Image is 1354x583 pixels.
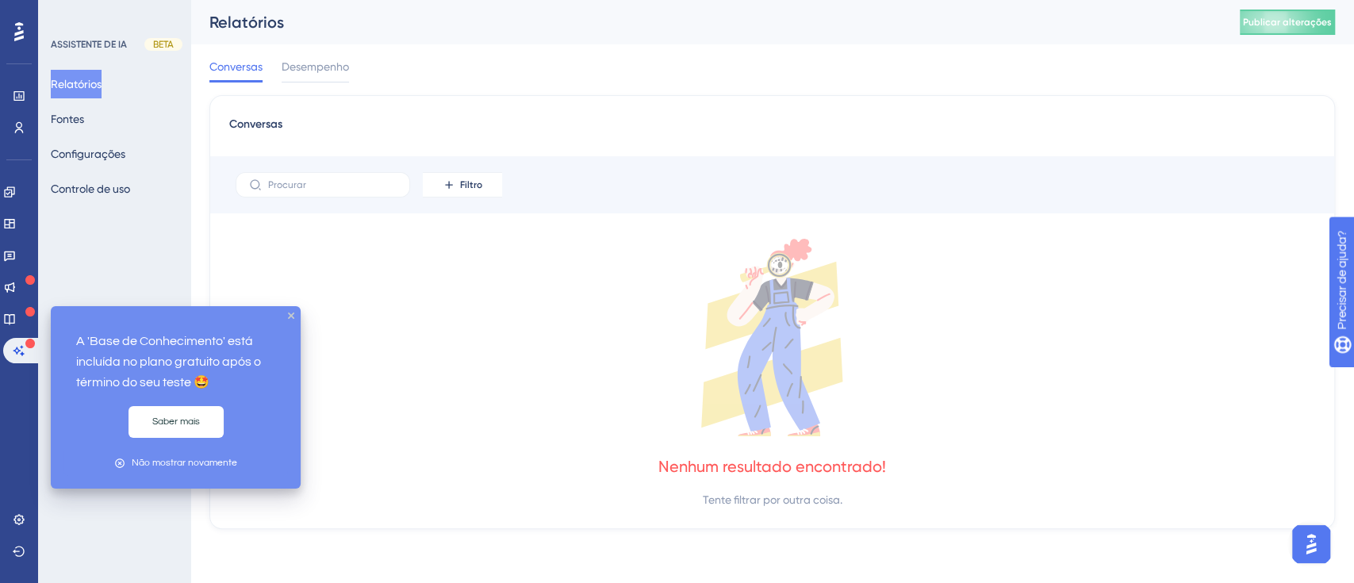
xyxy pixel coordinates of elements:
font: Fontes [51,113,84,125]
font: A 'Base de Conhecimento' está incluída no plano gratuito após o término do seu teste 🤩 [76,335,263,389]
font: Não mostrar novamente [132,458,237,468]
button: Fontes [51,105,84,133]
button: Publicar alterações [1240,10,1335,35]
font: Precisar de ajuda? [37,7,136,19]
button: Configurações [51,140,125,168]
button: Saber mais [128,406,224,438]
font: Tente filtrar por outra coisa. [703,493,842,506]
button: Relatórios [51,70,102,98]
font: Filtro [460,179,482,190]
font: Configurações [51,148,125,160]
div: fechar dica de ferramenta [288,313,294,319]
font: Relatórios [209,13,284,32]
font: Saber mais [152,416,200,427]
font: Relatórios [51,78,102,90]
font: Publicar alterações [1243,17,1332,28]
button: Filtro [423,172,502,198]
font: Nenhum resultado encontrado! [658,457,886,476]
iframe: Iniciador do Assistente de IA do UserGuiding [1287,520,1335,568]
font: BETA [153,39,174,50]
font: Desempenho [282,60,349,73]
font: Controle de uso [51,182,130,195]
font: Conversas [209,60,263,73]
font: ASSISTENTE DE IA [51,39,127,50]
div: Não mostrar novamente [132,455,237,470]
button: Controle de uso [51,175,130,203]
font: Conversas [229,117,282,131]
input: Procurar [268,179,397,190]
